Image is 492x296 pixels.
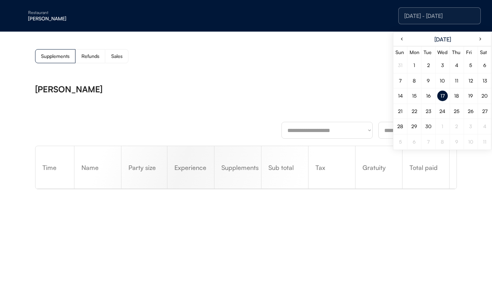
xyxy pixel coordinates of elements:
div: Gratuity [355,164,402,171]
div: 25 [454,109,459,114]
div: 10 [468,139,473,144]
div: 10 [440,78,445,83]
div: 31 [398,63,403,68]
div: 6 [413,139,416,144]
div: 18 [454,93,459,98]
div: Mon [410,50,419,55]
div: 9 [455,139,458,144]
img: yH5BAEAAAAALAAAAAABAAEAAAIBRAA7 [14,10,25,21]
div: Wed [437,50,447,55]
div: 6 [483,63,486,68]
div: 2 [455,124,458,129]
div: 28 [397,124,403,129]
div: 5 [399,139,402,144]
div: 4 [455,63,458,68]
div: 9 [427,78,430,83]
div: 21 [398,109,403,114]
div: Experience [167,164,214,171]
div: Supplements [41,54,69,59]
div: 8 [441,139,444,144]
div: Sales [111,54,122,59]
div: 12 [468,78,473,83]
div: 2 [427,63,430,68]
div: 11 [483,139,486,144]
div: 1 [413,63,415,68]
div: 5 [469,63,472,68]
div: Party size [121,164,167,171]
div: [DATE] - [DATE] [404,13,475,19]
div: Tue [424,50,433,55]
div: Sub total [261,164,308,171]
div: 11 [455,78,458,83]
div: Refunds [81,54,99,59]
div: Fri [466,50,476,55]
div: 19 [468,93,473,98]
div: Sun [395,50,405,55]
div: 4 [483,124,486,129]
div: 13 [483,78,487,83]
div: Total paid [403,164,449,171]
div: 30 [425,124,432,129]
div: Supplements [214,164,261,171]
div: 24 [439,109,445,114]
div: Restaurant [28,11,117,15]
div: 16 [426,93,431,98]
div: Thu [452,50,461,55]
div: Tax [308,164,355,171]
div: 7 [399,78,401,83]
div: Refund [450,149,457,186]
div: [PERSON_NAME] [35,85,102,93]
div: 8 [413,78,416,83]
div: 15 [412,93,417,98]
div: 20 [481,93,488,98]
div: Time [35,164,74,171]
div: 1 [441,124,443,129]
div: [DATE] [434,37,451,42]
div: 17 [440,93,445,98]
div: 27 [482,109,487,114]
div: 29 [411,124,417,129]
div: 3 [441,63,444,68]
div: 14 [398,93,403,98]
div: Sat [480,50,490,55]
div: [PERSON_NAME] [28,16,117,21]
div: 26 [468,109,474,114]
div: Name [74,164,121,171]
div: 22 [412,109,417,114]
div: 3 [469,124,472,129]
div: 23 [426,109,431,114]
div: 7 [427,139,430,144]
